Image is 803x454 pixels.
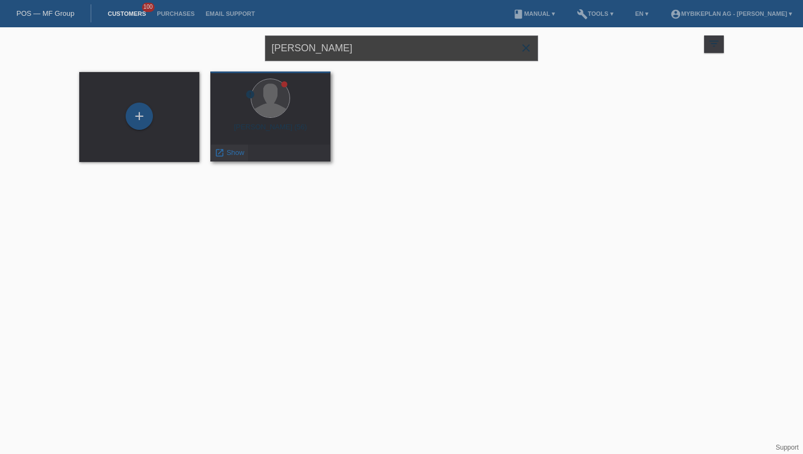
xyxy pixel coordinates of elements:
a: Email Support [200,10,260,17]
i: account_circle [670,9,681,20]
a: Customers [102,10,151,17]
i: filter_list [708,38,720,50]
a: Purchases [151,10,200,17]
a: launch Show [215,148,244,157]
span: Show [227,148,245,157]
div: Add customer [126,107,152,126]
i: book [513,9,524,20]
input: Search... [265,35,538,61]
i: launch [215,148,225,158]
i: error [245,89,255,99]
a: account_circleMybikeplan AG - [PERSON_NAME] ▾ [665,10,798,17]
a: bookManual ▾ [507,10,560,17]
a: EN ▾ [630,10,654,17]
a: POS — MF Group [16,9,74,17]
div: unconfirmed, pending [245,89,255,101]
a: Support [776,444,799,451]
span: 100 [142,3,155,12]
div: [PERSON_NAME] (56) [219,123,322,140]
i: build [577,9,588,20]
a: buildTools ▾ [571,10,619,17]
i: close [519,41,533,55]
